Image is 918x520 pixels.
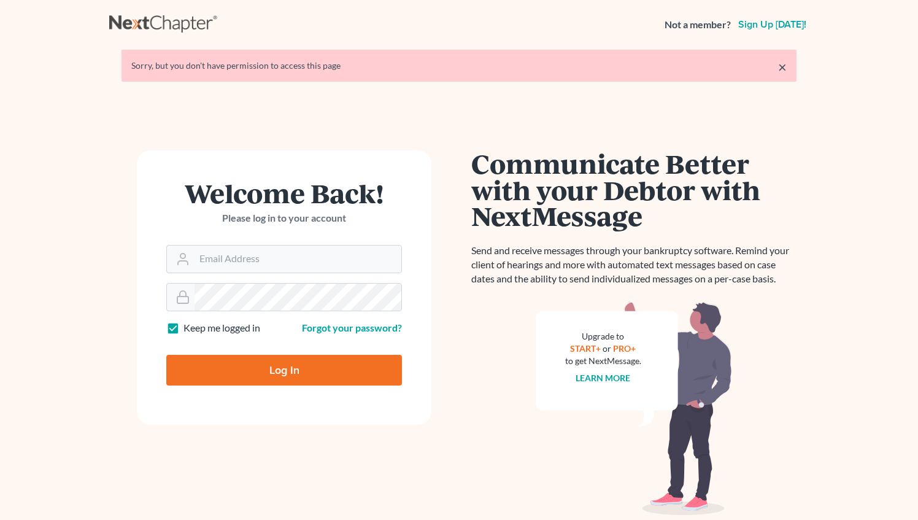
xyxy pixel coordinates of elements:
[131,60,787,72] div: Sorry, but you don't have permission to access this page
[166,180,402,206] h1: Welcome Back!
[778,60,787,74] a: ×
[736,20,809,29] a: Sign up [DATE]!
[565,330,641,343] div: Upgrade to
[471,244,796,286] p: Send and receive messages through your bankruptcy software. Remind your client of hearings and mo...
[536,301,732,516] img: nextmessage_bg-59042aed3d76b12b5cd301f8e5b87938c9018125f34e5fa2b7a6b67550977c72.svg
[614,343,636,354] a: PRO+
[166,211,402,225] p: Please log in to your account
[183,321,260,335] label: Keep me logged in
[571,343,601,354] a: START+
[302,322,402,333] a: Forgot your password?
[576,373,631,383] a: Learn more
[665,18,731,32] strong: Not a member?
[166,355,402,386] input: Log In
[565,355,641,367] div: to get NextMessage.
[195,246,401,273] input: Email Address
[603,343,612,354] span: or
[471,150,796,229] h1: Communicate Better with your Debtor with NextMessage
